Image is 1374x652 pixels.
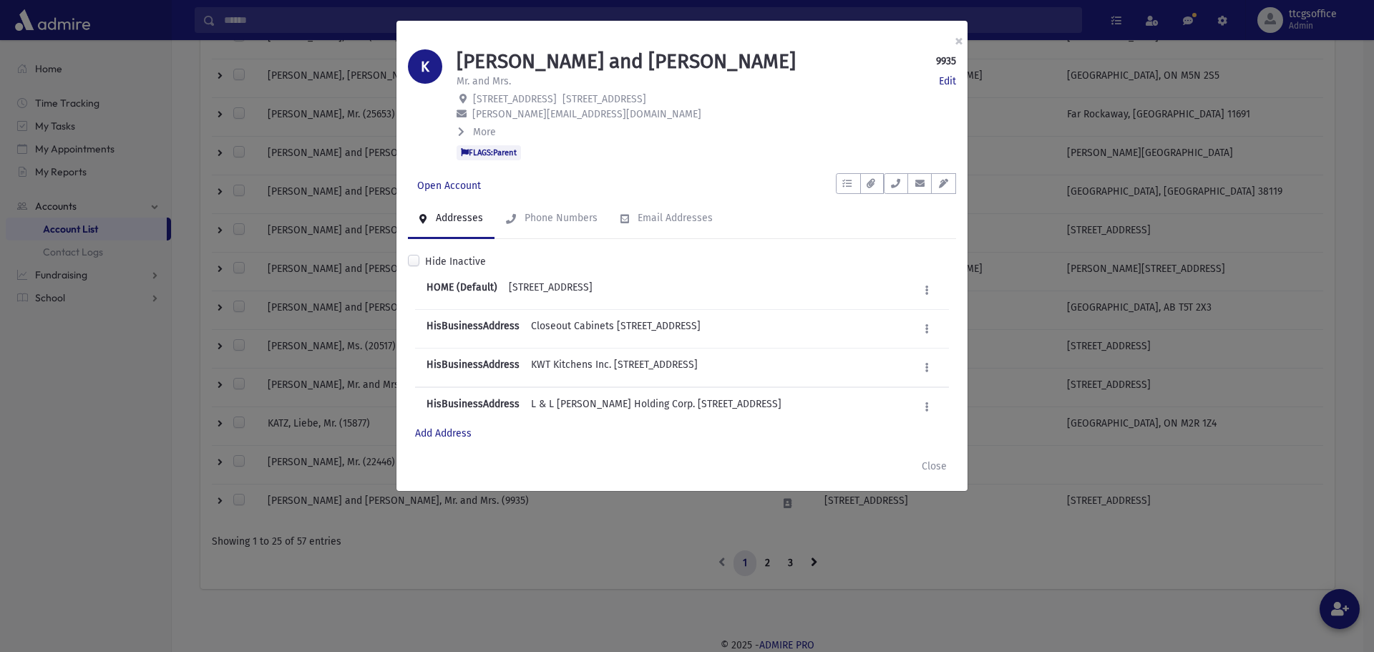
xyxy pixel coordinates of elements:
div: Closeout Cabinets [STREET_ADDRESS] [531,318,701,339]
b: HOME (Default) [427,280,497,301]
a: Phone Numbers [494,199,609,239]
button: Close [912,454,956,480]
a: Open Account [408,173,490,199]
span: [STREET_ADDRESS] [562,93,646,105]
div: L & L [PERSON_NAME] Holding Corp. [STREET_ADDRESS] [531,396,781,417]
button: × [943,21,975,61]
div: [STREET_ADDRESS] [509,280,593,301]
div: KWT Kitchens Inc. [STREET_ADDRESS] [531,357,698,378]
div: Addresses [433,212,483,224]
span: [PERSON_NAME][EMAIL_ADDRESS][DOMAIN_NAME] [472,108,701,120]
label: Hide Inactive [425,254,486,269]
a: Addresses [408,199,494,239]
strong: 9935 [936,54,956,69]
p: Mr. and Mrs. [457,74,511,89]
a: Edit [939,74,956,89]
a: Email Addresses [609,199,724,239]
b: HisBusinessAddress [427,396,520,417]
div: K [408,49,442,84]
div: Email Addresses [635,212,713,224]
span: [STREET_ADDRESS] [473,93,557,105]
button: More [457,125,497,140]
b: HisBusinessAddress [427,357,520,378]
a: Add Address [415,427,472,439]
div: Phone Numbers [522,212,598,224]
span: More [473,126,496,138]
b: HisBusinessAddress [427,318,520,339]
h1: [PERSON_NAME] and [PERSON_NAME] [457,49,796,74]
span: FLAGS:Parent [457,145,521,160]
